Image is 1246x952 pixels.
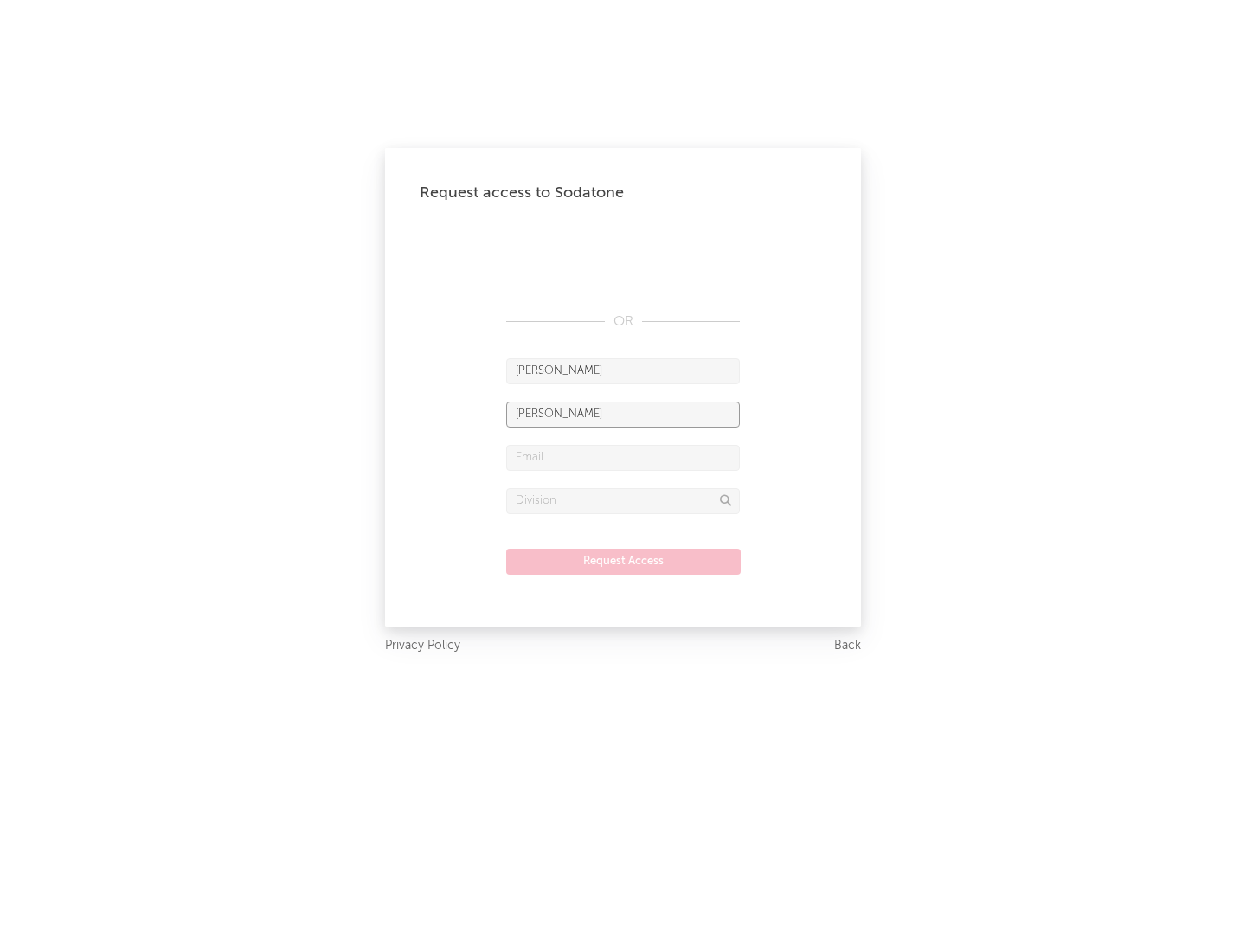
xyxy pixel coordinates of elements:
[506,445,740,471] input: Email
[506,312,740,332] div: OR
[834,635,861,657] a: Back
[506,488,740,514] input: Division
[385,635,460,657] a: Privacy Policy
[506,358,740,384] input: First Name
[420,183,826,203] div: Request access to Sodatone
[506,402,740,428] input: Last Name
[506,549,741,575] button: Request Access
